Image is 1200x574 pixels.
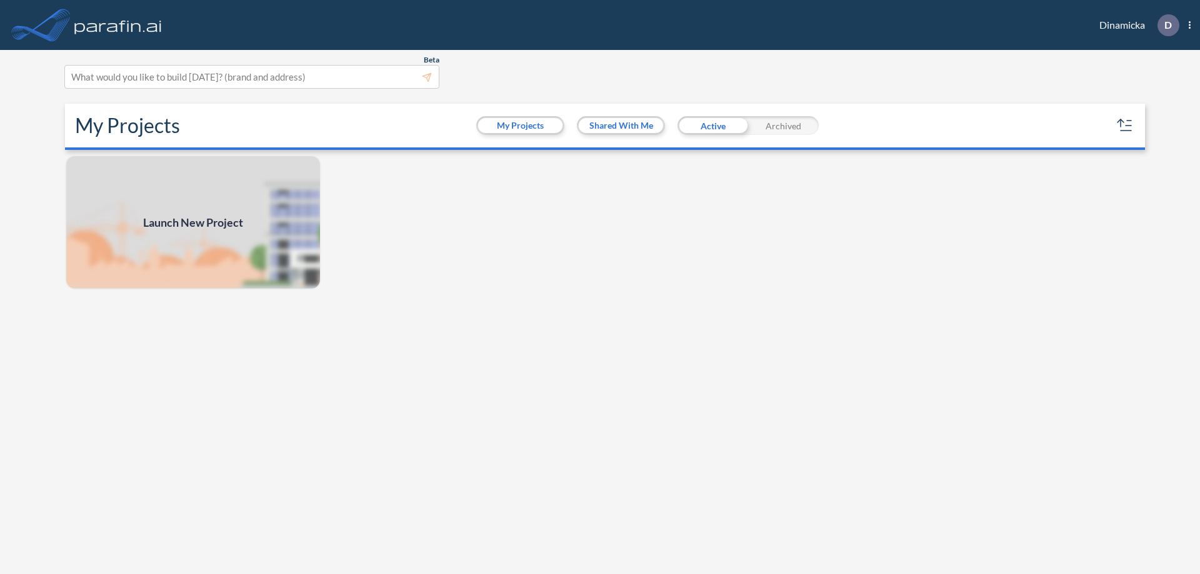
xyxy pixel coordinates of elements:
[579,118,663,133] button: Shared With Me
[424,55,439,65] span: Beta
[677,116,748,135] div: Active
[65,155,321,290] a: Launch New Project
[478,118,562,133] button: My Projects
[1115,116,1135,136] button: sort
[72,12,164,37] img: logo
[1081,14,1191,36] div: Dinamicka
[748,116,819,135] div: Archived
[75,114,180,137] h2: My Projects
[1164,19,1172,31] p: D
[143,214,243,231] span: Launch New Project
[65,155,321,290] img: add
